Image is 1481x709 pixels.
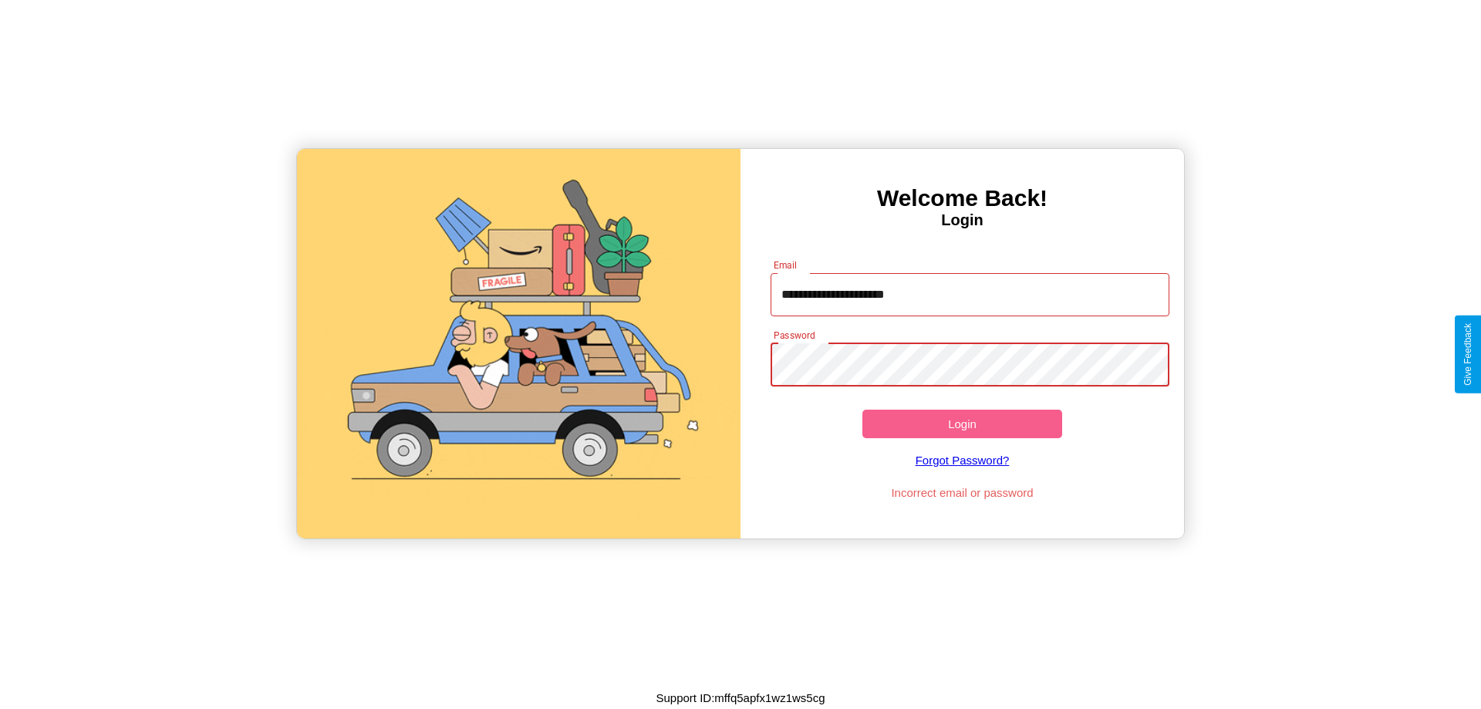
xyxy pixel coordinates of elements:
label: Password [774,329,815,342]
h3: Welcome Back! [740,185,1184,211]
label: Email [774,258,798,272]
button: Login [862,410,1062,438]
p: Support ID: mffq5apfx1wz1ws5cg [656,687,825,708]
a: Forgot Password? [763,438,1162,482]
p: Incorrect email or password [763,482,1162,503]
img: gif [297,149,740,539]
div: Give Feedback [1462,323,1473,386]
h4: Login [740,211,1184,229]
